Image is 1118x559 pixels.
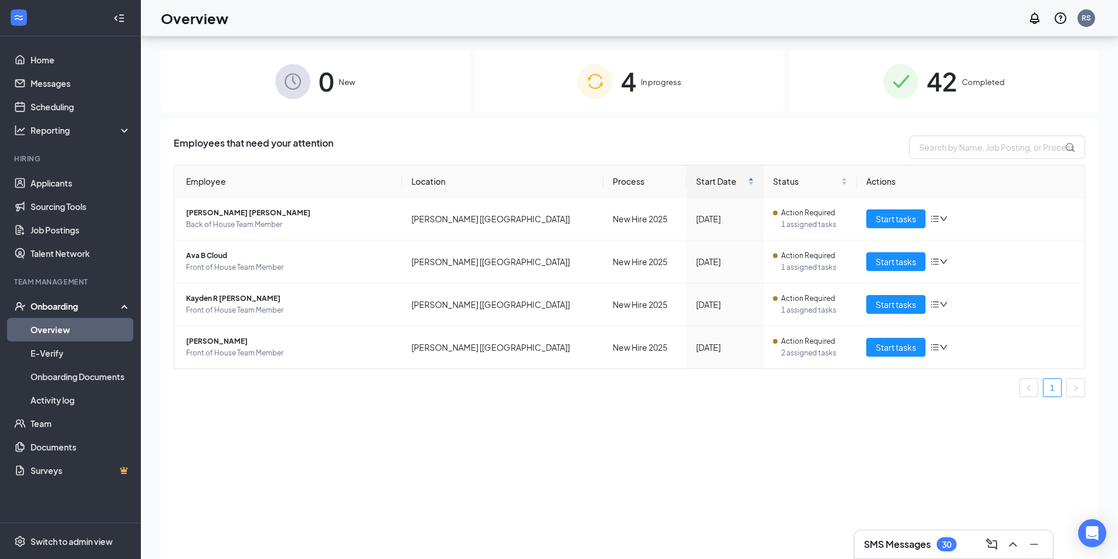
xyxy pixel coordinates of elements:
span: Action Required [781,250,835,262]
div: 30 [942,540,951,550]
span: 1 assigned tasks [781,262,847,273]
h1: Overview [161,8,228,28]
a: Messages [31,72,131,95]
span: bars [930,300,940,309]
th: Employee [174,165,402,198]
span: down [940,215,948,223]
span: bars [930,214,940,223]
span: Action Required [781,336,835,347]
th: Actions [857,165,1085,198]
a: Home [31,48,131,72]
a: Overview [31,318,131,341]
td: New Hire 2025 [603,326,687,368]
a: Job Postings [31,218,131,242]
span: Start Date [696,175,746,188]
span: [PERSON_NAME] [PERSON_NAME] [186,207,393,219]
div: [DATE] [696,255,755,268]
td: [PERSON_NAME] [[GEOGRAPHIC_DATA]] [402,326,603,368]
a: Documents [31,435,131,459]
span: Start tasks [876,298,916,311]
span: 1 assigned tasks [781,219,847,231]
span: Kayden R [PERSON_NAME] [186,293,393,304]
span: right [1072,385,1079,392]
a: Scheduling [31,95,131,118]
div: [DATE] [696,341,755,354]
span: Front of House Team Member [186,262,393,273]
svg: ComposeMessage [985,537,999,551]
button: Minimize [1025,535,1043,554]
button: right [1066,378,1085,397]
li: Next Page [1066,378,1085,397]
div: Hiring [14,154,129,164]
h3: SMS Messages [864,538,931,551]
span: Start tasks [876,212,916,225]
div: Team Management [14,277,129,287]
td: New Hire 2025 [603,240,687,283]
span: Status [773,175,839,188]
a: Sourcing Tools [31,195,131,218]
span: down [940,343,948,351]
button: Start tasks [866,338,926,357]
svg: Minimize [1027,537,1041,551]
div: Reporting [31,124,131,136]
button: left [1019,378,1038,397]
a: Activity log [31,388,131,412]
span: 4 [621,61,636,101]
span: In progress [641,76,681,88]
a: 1 [1043,379,1061,397]
div: Onboarding [31,300,121,312]
td: New Hire 2025 [603,198,687,240]
span: 0 [319,61,334,101]
span: Action Required [781,293,835,304]
span: left [1025,385,1032,392]
button: Start tasks [866,252,926,271]
a: Talent Network [31,242,131,265]
span: 2 assigned tasks [781,347,847,359]
svg: WorkstreamLogo [13,12,25,23]
th: Location [402,165,603,198]
div: RS [1082,13,1091,23]
td: [PERSON_NAME] [[GEOGRAPHIC_DATA]] [402,240,603,283]
span: down [940,258,948,266]
span: Ava B Cloud [186,250,393,262]
div: [DATE] [696,298,755,311]
li: 1 [1043,378,1062,397]
td: New Hire 2025 [603,283,687,326]
svg: UserCheck [14,300,26,312]
button: ChevronUp [1004,535,1022,554]
th: Status [764,165,857,198]
button: Start tasks [866,295,926,314]
li: Previous Page [1019,378,1038,397]
svg: ChevronUp [1006,537,1020,551]
td: [PERSON_NAME] [[GEOGRAPHIC_DATA]] [402,283,603,326]
span: [PERSON_NAME] [186,336,393,347]
span: New [339,76,355,88]
span: Back of House Team Member [186,219,393,231]
span: bars [930,257,940,266]
a: Team [31,412,131,435]
span: down [940,300,948,309]
span: Action Required [781,207,835,219]
svg: QuestionInfo [1053,11,1068,25]
button: ComposeMessage [982,535,1001,554]
a: Onboarding Documents [31,365,131,388]
span: Start tasks [876,341,916,354]
span: Front of House Team Member [186,347,393,359]
a: E-Verify [31,341,131,365]
a: Applicants [31,171,131,195]
svg: Notifications [1028,11,1042,25]
svg: Collapse [113,12,125,24]
button: Start tasks [866,209,926,228]
span: Completed [962,76,1005,88]
input: Search by Name, Job Posting, or Process [909,135,1085,159]
span: 42 [927,61,957,101]
th: Process [603,165,687,198]
div: Open Intercom Messenger [1078,519,1106,547]
span: Front of House Team Member [186,304,393,316]
svg: Settings [14,536,26,547]
span: bars [930,343,940,352]
svg: Analysis [14,124,26,136]
td: [PERSON_NAME] [[GEOGRAPHIC_DATA]] [402,198,603,240]
span: 1 assigned tasks [781,304,847,316]
div: Switch to admin view [31,536,113,547]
